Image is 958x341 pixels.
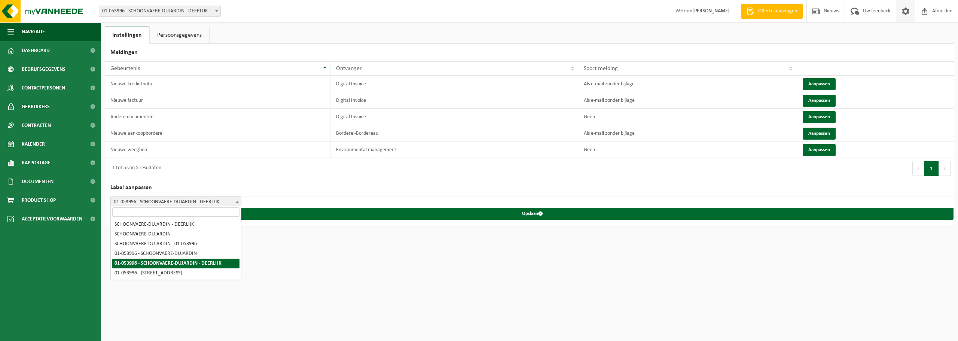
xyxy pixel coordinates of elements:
a: Persoonsgegevens [150,27,209,44]
h2: Meldingen [105,44,954,61]
span: Gebeurtenis [110,66,140,71]
td: Als e-mail zonder bijlage [578,76,796,92]
li: SCHOONVAERE-DUJARDIN - 01-053996 [112,239,239,249]
td: Nieuwe factuur [105,92,330,109]
button: Aanpassen [803,144,836,156]
span: Kalender [22,135,45,153]
li: 01-053996 - SCHOONVAERE-DUJARDIN [112,249,239,259]
span: Contactpersonen [22,79,65,97]
span: 01-053996 - SCHOONVAERE-DUJARDIN - DEERLIJK [99,6,220,16]
h2: Label aanpassen [105,179,954,197]
strong: [PERSON_NAME] [692,8,730,14]
span: Ontvanger [336,66,362,71]
td: Digital Invoice [330,109,578,125]
td: Digital Invoice [330,76,578,92]
button: Next [939,161,951,176]
td: Andere documenten [105,109,330,125]
button: Opslaan [111,208,954,220]
span: Dashboard [22,41,50,60]
td: Nieuwe aankoopborderel [105,125,330,141]
span: Product Shop [22,191,56,210]
button: Aanpassen [803,111,836,123]
a: Offerte aanvragen [741,4,803,19]
td: Nieuwe kredietnota [105,76,330,92]
td: Geen [578,141,796,158]
td: Borderel-Bordereau [330,125,578,141]
button: Aanpassen [803,78,836,90]
span: Contracten [22,116,51,135]
td: Geen [578,109,796,125]
li: 01-053996 - [STREET_ADDRESS] [112,268,239,278]
span: 01-053996 - SCHOONVAERE-DUJARDIN - DEERLIJK [110,197,241,208]
span: Navigatie [22,22,45,41]
span: Soort melding [584,66,618,71]
td: Als e-mail zonder bijlage [578,92,796,109]
button: Aanpassen [803,128,836,140]
span: Rapportage [22,153,51,172]
li: 01-053996 - SCHOONVAERE-DUJARDIN - DEERLIJK [112,259,239,268]
td: Als e-mail zonder bijlage [578,125,796,141]
div: 1 tot 5 van 5 resultaten [109,162,161,175]
li: SCHOONVAERE-DUJARDIN [112,229,239,239]
span: Acceptatievoorwaarden [22,210,82,228]
span: Offerte aanvragen [756,7,799,15]
span: 01-053996 - SCHOONVAERE-DUJARDIN - DEERLIJK [111,197,241,207]
button: Aanpassen [803,95,836,107]
td: Digital Invoice [330,92,578,109]
button: Previous [912,161,924,176]
span: Bedrijfsgegevens [22,60,65,79]
button: 1 [924,161,939,176]
li: SCHOONVAERE-DUJARDIN - DEERLIJK [112,220,239,229]
span: 01-053996 - SCHOONVAERE-DUJARDIN - DEERLIJK [99,6,221,17]
a: Instellingen [105,27,149,44]
span: Gebruikers [22,97,50,116]
td: Nieuwe weegbon [105,141,330,158]
span: Documenten [22,172,54,191]
td: Environmental management [330,141,578,158]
